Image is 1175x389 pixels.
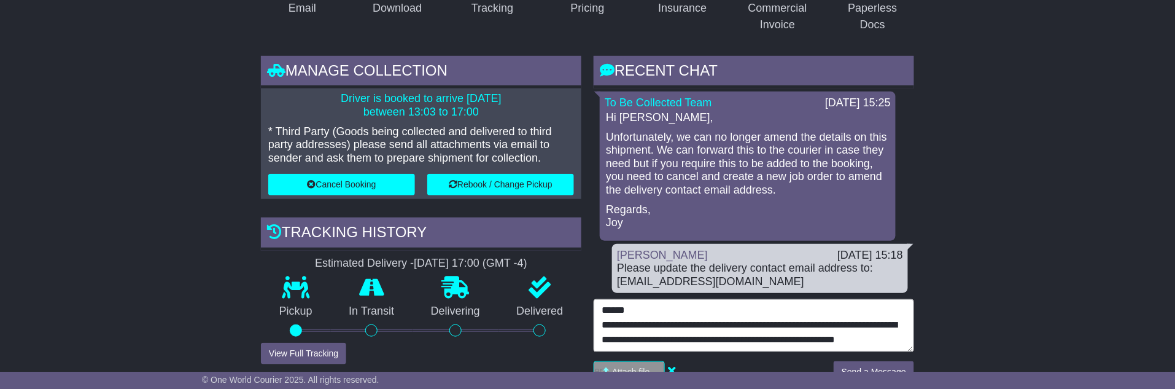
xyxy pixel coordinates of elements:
div: Manage collection [261,56,581,89]
button: Rebook / Change Pickup [427,174,574,195]
div: [DATE] 15:18 [837,249,903,262]
div: RECENT CHAT [594,56,914,89]
a: To Be Collected Team [605,96,712,109]
p: Hi [PERSON_NAME], [606,111,890,125]
div: [DATE] 15:25 [825,96,891,110]
p: In Transit [331,305,413,318]
p: Delivered [498,305,582,318]
p: Delivering [413,305,498,318]
span: © One World Courier 2025. All rights reserved. [202,375,379,385]
p: Regards, Joy [606,203,890,230]
div: Please update the delivery contact email address to: [EMAIL_ADDRESS][DOMAIN_NAME] [617,262,903,288]
button: Send a Message [834,361,914,383]
p: Unfortunately, we can no longer amend the details on this shipment. We can forward this to the co... [606,131,890,197]
button: View Full Tracking [261,343,346,364]
div: [DATE] 17:00 (GMT -4) [414,257,527,270]
p: * Third Party (Goods being collected and delivered to third party addresses) please send all atta... [268,125,574,165]
button: Cancel Booking [268,174,415,195]
p: Driver is booked to arrive [DATE] between 13:03 to 17:00 [268,92,574,119]
p: Pickup [261,305,331,318]
div: Estimated Delivery - [261,257,581,270]
div: Tracking history [261,218,581,251]
a: [PERSON_NAME] [617,249,708,261]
